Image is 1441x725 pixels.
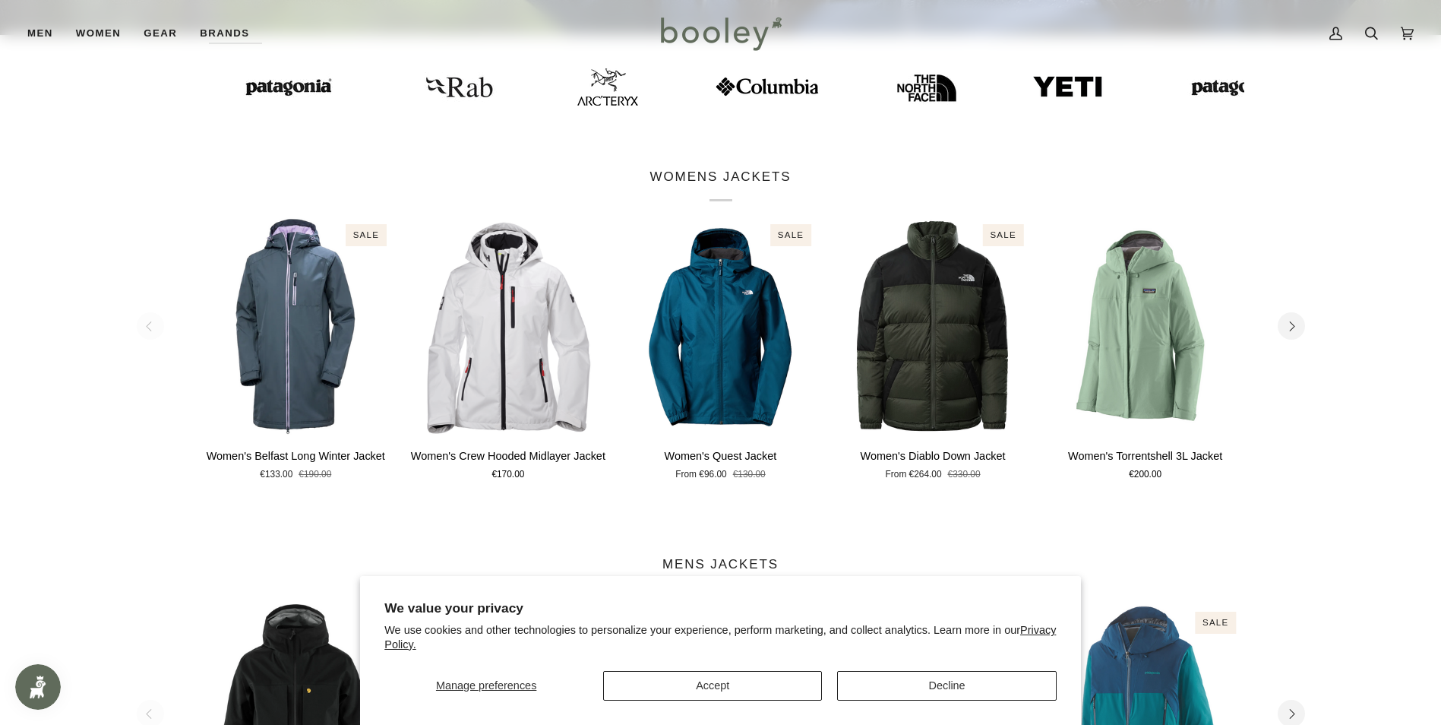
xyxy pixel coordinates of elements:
[654,11,787,55] img: Booley
[409,442,607,483] a: Women's Crew Hooded Midlayer Jacket
[198,442,395,483] a: Women's Belfast Long Winter Jacket
[1047,442,1244,483] a: Women's Torrentshell 3L Jacket
[76,26,121,41] span: Women
[1047,217,1244,482] product-grid-item: Women's Torrentshell 3L Jacket
[1129,468,1161,482] span: €200.00
[198,217,395,482] product-grid-item: Women's Belfast Long Winter Jacket
[384,600,1057,616] h2: We value your privacy
[662,555,779,590] p: MENS JACKETS
[260,468,292,482] span: €133.00
[733,468,766,482] span: €130.00
[1047,217,1244,435] a: Women's Torrentshell 3L Jacket
[834,217,1032,435] product-grid-item-variant: XS / Thyme / TNF Black
[948,468,981,482] span: €330.00
[384,624,1056,651] a: Privacy Policy.
[409,217,607,482] product-grid-item: Women's Crew Hooded Midlayer Jacket
[837,671,1056,701] button: Decline
[886,468,942,482] span: From €264.00
[27,26,53,41] span: Men
[834,442,1032,483] a: Women's Diablo Down Jacket
[622,217,820,435] product-grid-item-variant: XS / Midnight Petrol
[834,217,1032,435] a: Women's Diablo Down Jacket
[15,664,61,710] iframe: Button to open loyalty program pop-up
[770,224,811,246] div: Sale
[207,448,385,465] p: Women's Belfast Long Winter Jacket
[384,623,1057,652] p: We use cookies and other technologies to personalize your experience, perform marketing, and coll...
[665,448,777,465] p: Women's Quest Jacket
[198,217,395,435] product-grid-item-variant: XS / Alpine Frost
[200,26,249,41] span: Brands
[675,468,726,482] span: From €96.00
[1047,217,1244,435] img: Patagonia Women's Torrentshell 3L Jacket Ellwood Green - Booley Galway
[409,217,607,435] img: Helly Hansen Women's Crew Hooded Midlayer Jacket White - Booley Galway
[650,167,792,202] p: WOMENS JACKETS
[982,224,1023,246] div: Sale
[436,679,536,692] span: Manage preferences
[1278,312,1305,340] button: Next
[491,468,524,482] span: €170.00
[384,671,588,701] button: Manage preferences
[622,217,820,435] a: Women's Quest Jacket
[1195,612,1236,634] div: Sale
[346,224,387,246] div: Sale
[861,448,1006,465] p: Women's Diablo Down Jacket
[1047,217,1244,435] product-grid-item-variant: XS / Ellwood Green
[198,217,395,435] a: Women's Belfast Long Winter Jacket
[144,26,177,41] span: Gear
[603,671,822,701] button: Accept
[1068,448,1222,465] p: Women's Torrentshell 3L Jacket
[622,217,820,482] product-grid-item: Women's Quest Jacket
[834,217,1032,482] product-grid-item: Women's Diablo Down Jacket
[411,448,605,465] p: Women's Crew Hooded Midlayer Jacket
[409,217,607,435] a: Women's Crew Hooded Midlayer Jacket
[409,217,607,435] product-grid-item-variant: XS / White
[622,442,820,483] a: Women's Quest Jacket
[299,468,331,482] span: €190.00
[834,217,1032,435] img: The North Face Women's Diablo Down Jacket Thyme / TNF Black - Booley Galway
